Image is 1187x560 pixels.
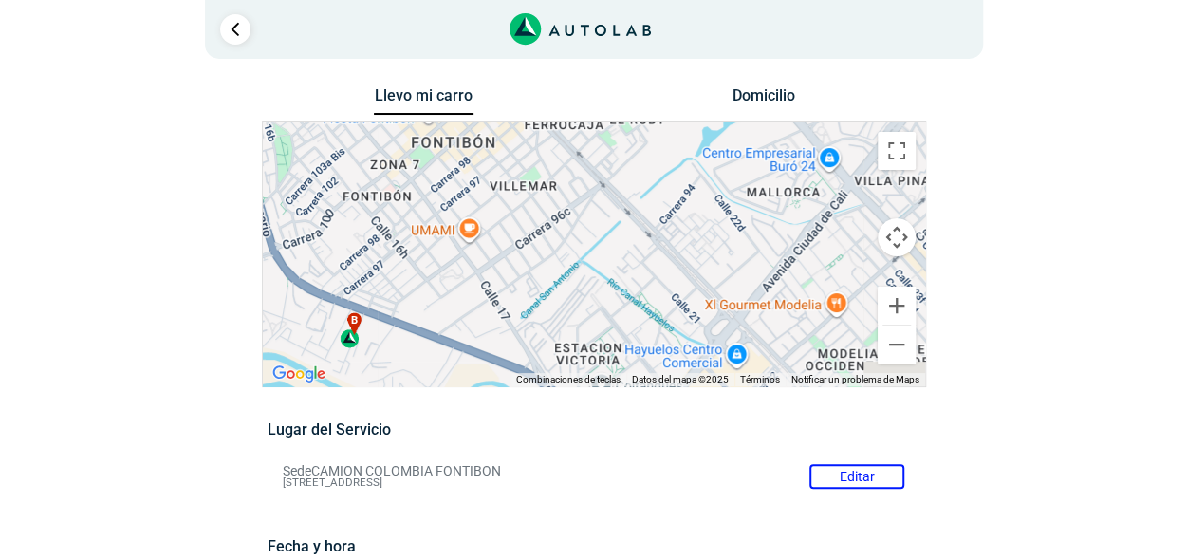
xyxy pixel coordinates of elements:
button: Domicilio [714,86,813,114]
button: Cambiar a la vista en pantalla completa [878,132,916,170]
a: Notificar un problema de Maps [791,374,919,384]
button: Combinaciones de teclas [516,373,621,386]
a: Abre esta zona en Google Maps (se abre en una nueva ventana) [268,362,330,386]
span: b [350,312,358,328]
a: Ir al paso anterior [220,14,250,45]
span: Datos del mapa ©2025 [632,374,729,384]
h5: Lugar del Servicio [268,420,919,439]
h5: Fecha y hora [268,537,919,555]
button: Llevo mi carro [374,86,473,116]
a: Link al sitio de autolab [510,19,651,37]
a: Términos (se abre en una nueva pestaña) [740,374,780,384]
button: Ampliar [878,287,916,325]
img: Google [268,362,330,386]
button: Controles de visualización del mapa [878,218,916,256]
button: Reducir [878,326,916,364]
